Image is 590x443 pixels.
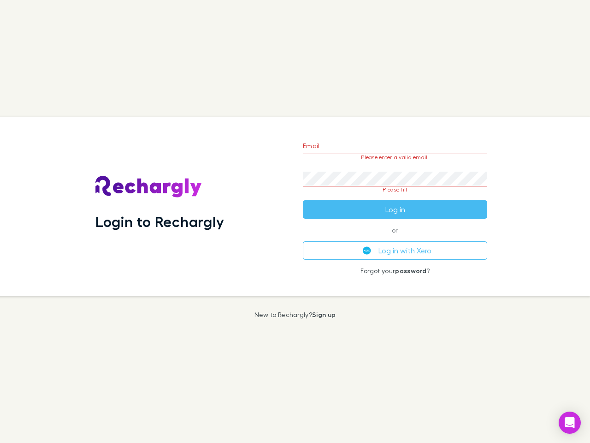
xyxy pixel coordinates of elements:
p: New to Rechargly? [254,311,336,318]
p: Forgot your ? [303,267,487,275]
div: Open Intercom Messenger [559,412,581,434]
img: Xero's logo [363,246,371,255]
button: Log in with Xero [303,241,487,260]
p: Please fill [303,186,487,193]
button: Log in [303,200,487,219]
h1: Login to Rechargly [95,213,224,230]
a: password [395,267,426,275]
img: Rechargly's Logo [95,176,202,198]
p: Please enter a valid email. [303,154,487,161]
a: Sign up [312,311,336,318]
